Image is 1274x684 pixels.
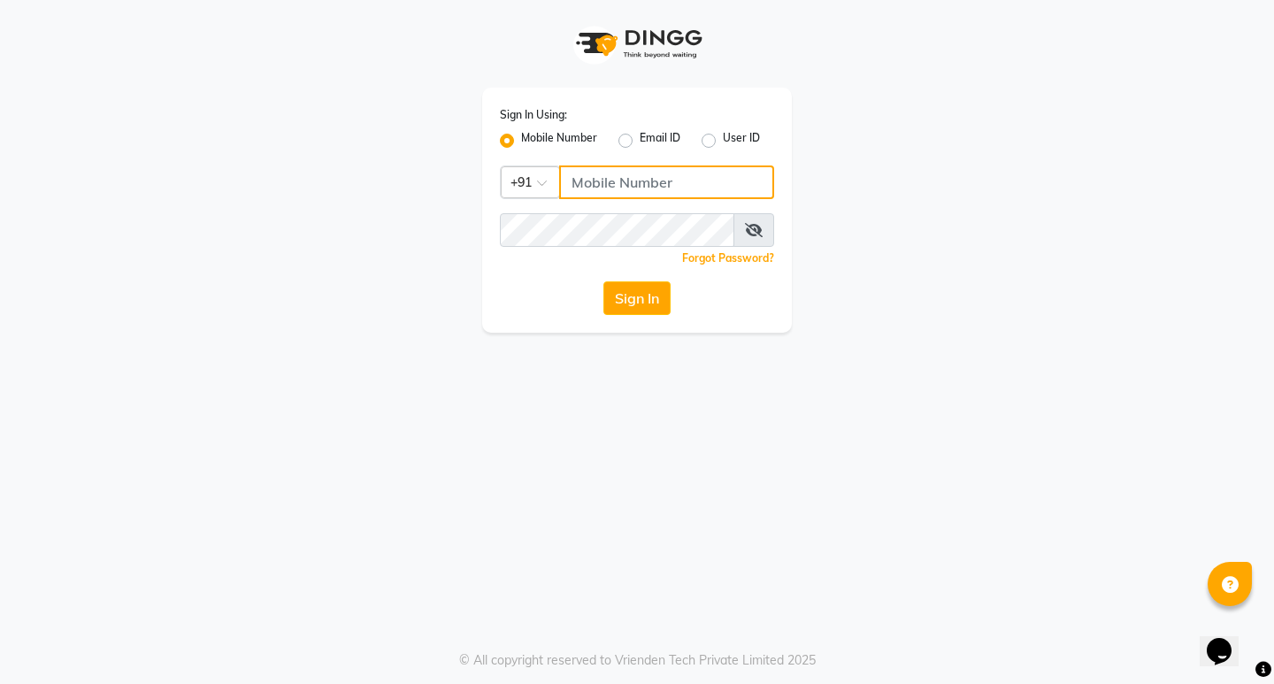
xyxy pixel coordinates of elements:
[566,18,708,70] img: logo1.svg
[500,213,734,247] input: Username
[603,281,671,315] button: Sign In
[723,130,760,151] label: User ID
[500,107,567,123] label: Sign In Using:
[682,251,774,265] a: Forgot Password?
[559,165,774,199] input: Username
[640,130,680,151] label: Email ID
[1200,613,1256,666] iframe: chat widget
[521,130,597,151] label: Mobile Number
